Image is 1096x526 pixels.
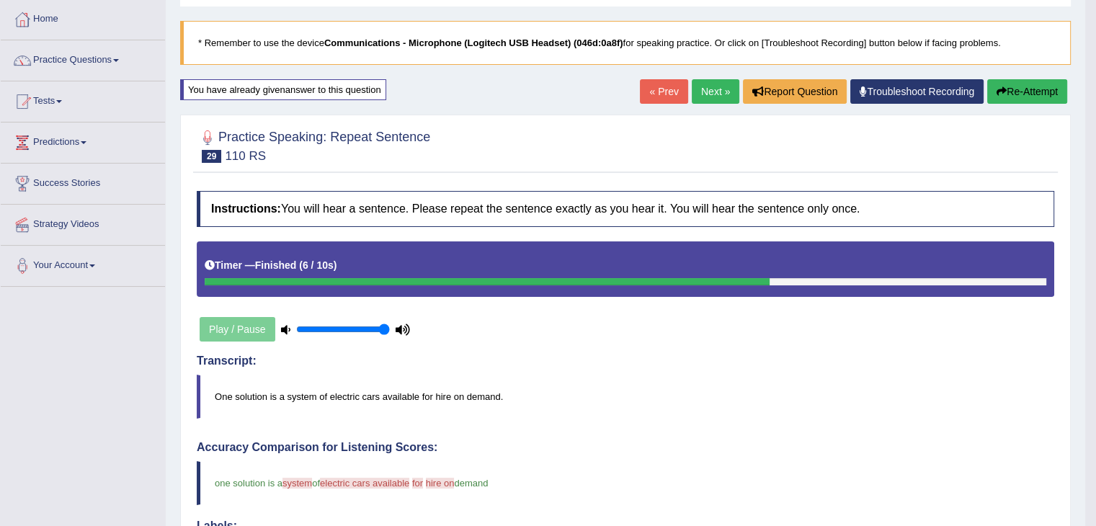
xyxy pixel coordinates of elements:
[987,79,1067,104] button: Re-Attempt
[197,191,1054,227] h4: You will hear a sentence. Please repeat the sentence exactly as you hear it. You will hear the se...
[743,79,847,104] button: Report Question
[197,375,1054,419] blockquote: One solution is a system of electric cars available for hire on demand.
[1,164,165,200] a: Success Stories
[197,127,430,163] h2: Practice Speaking: Repeat Sentence
[215,478,282,489] span: one solution is a
[312,478,320,489] span: of
[180,21,1071,65] blockquote: * Remember to use the device for speaking practice. Or click on [Troubleshoot Recording] button b...
[412,478,423,489] span: for
[211,202,281,215] b: Instructions:
[334,259,337,271] b: )
[1,81,165,117] a: Tests
[320,478,409,489] span: electric cars available
[1,246,165,282] a: Your Account
[692,79,739,104] a: Next »
[197,441,1054,454] h4: Accuracy Comparison for Listening Scores:
[205,260,337,271] h5: Timer —
[324,37,623,48] b: Communications - Microphone (Logitech USB Headset) (046d:0a8f)
[303,259,334,271] b: 6 / 10s
[202,150,221,163] span: 29
[197,355,1054,367] h4: Transcript:
[299,259,303,271] b: (
[180,79,386,100] div: You have already given answer to this question
[282,478,312,489] span: system
[225,149,266,163] small: 110 RS
[1,122,165,159] a: Predictions
[426,478,455,489] span: hire on
[454,478,488,489] span: demand
[255,259,297,271] b: Finished
[850,79,984,104] a: Troubleshoot Recording
[640,79,687,104] a: « Prev
[1,205,165,241] a: Strategy Videos
[1,40,165,76] a: Practice Questions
